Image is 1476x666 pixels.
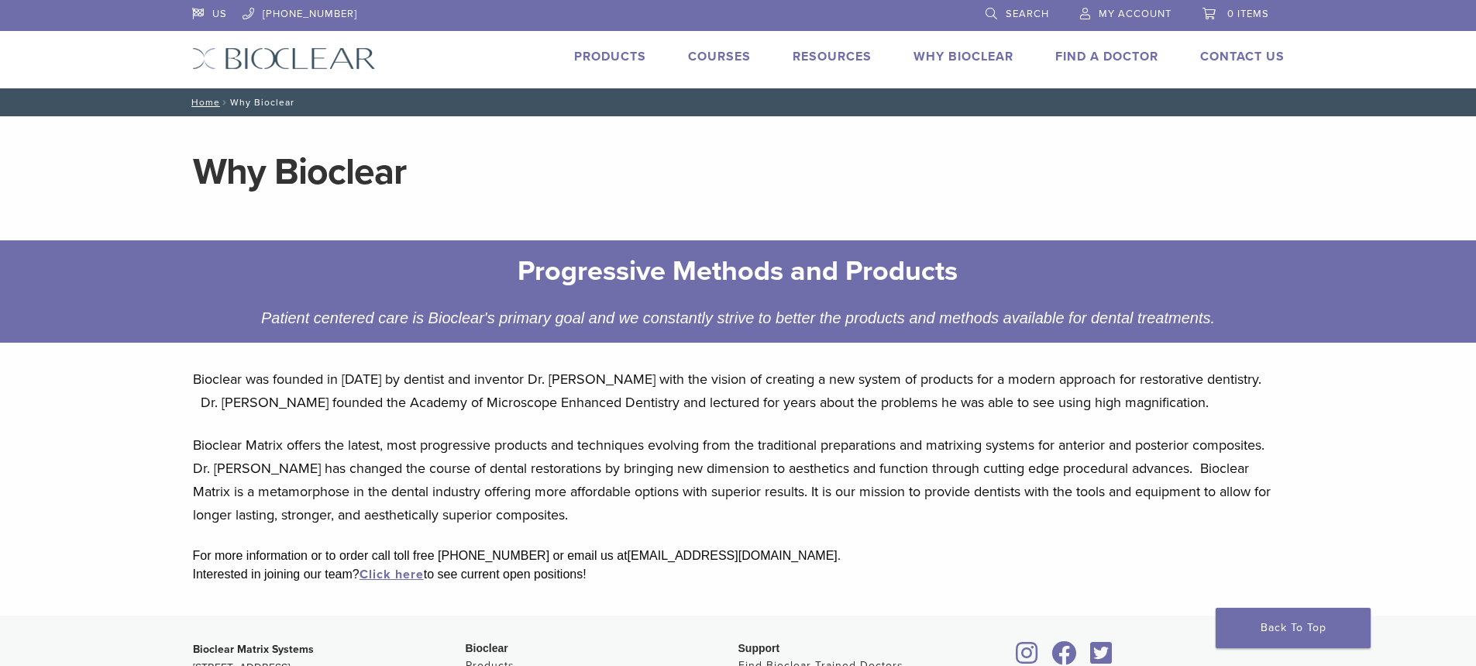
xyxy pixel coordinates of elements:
img: Bioclear [192,47,376,70]
a: Contact Us [1200,49,1285,64]
span: 0 items [1227,8,1269,20]
a: Bioclear [1047,650,1082,666]
span: / [220,98,230,106]
div: Interested in joining our team? to see current open positions! [193,565,1284,584]
a: Courses [688,49,751,64]
div: Patient centered care is Bioclear's primary goal and we constantly strive to better the products ... [246,305,1230,330]
p: Bioclear Matrix offers the latest, most progressive products and techniques evolving from the tra... [193,433,1284,526]
a: Resources [793,49,872,64]
a: Products [574,49,646,64]
a: Why Bioclear [913,49,1013,64]
a: Click here [360,567,424,582]
div: For more information or to order call toll free [PHONE_NUMBER] or email us at [EMAIL_ADDRESS][DOM... [193,547,1284,565]
span: Search [1006,8,1049,20]
p: Bioclear was founded in [DATE] by dentist and inventor Dr. [PERSON_NAME] with the vision of creat... [193,368,1284,414]
a: Home [187,97,220,108]
span: Bioclear [466,642,508,654]
h2: Progressive Methods and Products [258,253,1219,290]
a: Find A Doctor [1055,49,1158,64]
a: Back To Top [1216,608,1371,648]
strong: Bioclear Matrix Systems [193,643,314,656]
a: Bioclear [1085,650,1118,666]
a: Bioclear [1011,650,1044,666]
h1: Why Bioclear [193,154,1284,191]
span: Support [738,642,780,654]
span: My Account [1099,8,1172,20]
nav: Why Bioclear [181,88,1296,116]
